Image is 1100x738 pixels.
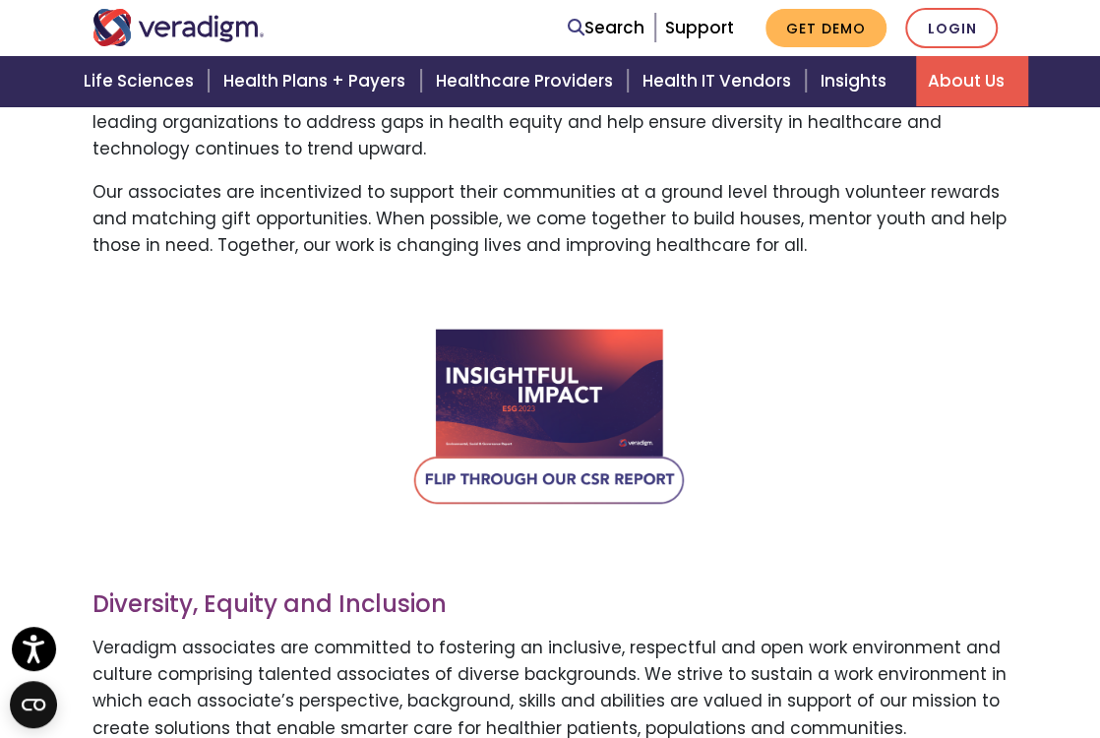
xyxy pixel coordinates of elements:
[916,56,1028,106] a: About Us
[568,15,644,41] a: Search
[631,56,809,106] a: Health IT Vendors
[10,681,57,728] button: Open CMP widget
[424,56,631,106] a: Healthcare Providers
[92,56,1008,163] p: At Veradigm, we work to transform healthcare, insightfully. This begins with our technology but e...
[92,589,447,618] h3: Diversity, Equity and Inclusion
[905,8,998,48] a: Login
[809,56,916,106] a: Insights
[92,9,265,46] img: Veradigm logo
[92,179,1008,260] p: Our associates are incentivized to support their communities at a ground level through volunteer ...
[72,56,212,106] a: Life Sciences
[765,9,886,47] a: Get Demo
[212,56,423,106] a: Health Plans + Payers
[412,322,688,519] img: Flip through our CSR report
[665,16,734,39] a: Support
